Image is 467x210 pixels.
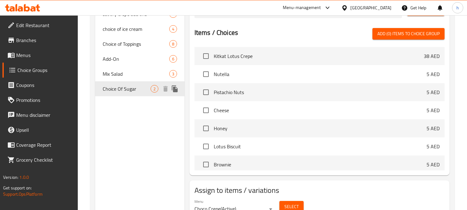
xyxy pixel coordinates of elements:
span: 6 [170,56,177,62]
span: Add-On [103,55,169,63]
a: Coupons [2,78,78,93]
p: 5 AED [427,143,440,150]
p: 5 AED [427,161,440,168]
span: Select choice [199,104,212,117]
span: Nutella [214,70,427,78]
div: Mix Salad3 [95,66,184,81]
span: Honey [214,125,427,132]
span: Menu disclaimer [16,111,73,119]
span: Pistachio Nuts [214,88,427,96]
div: Choices [169,70,177,78]
span: 3 [170,71,177,77]
span: Grocery Checklist [16,156,73,164]
a: Branches [2,33,78,48]
span: Brownie [214,161,427,168]
span: Edit Restaurant [16,21,73,29]
span: Branches [16,36,73,44]
span: h [456,4,459,11]
a: Coverage Report [2,137,78,152]
div: Choice Of Sugar2deleteduplicate [95,81,184,96]
span: Mix Salad [103,70,169,78]
span: Select choice [199,50,212,63]
div: [GEOGRAPHIC_DATA] [350,4,391,11]
p: 5 AED [427,107,440,114]
button: delete [161,84,170,93]
span: Select choice [199,86,212,99]
span: Coverage Report [16,141,73,149]
h2: Assign to items / variations [194,185,445,195]
span: Menus [16,51,73,59]
a: Choice Groups [2,63,78,78]
div: choice of ice cream4 [95,21,184,36]
div: Choice of Toppings8 [95,36,184,51]
div: Choices [169,40,177,48]
span: Choice of Toppings [103,40,169,48]
span: choice of ice cream [103,25,169,33]
span: Select choice [199,158,212,171]
a: Menu disclaimer [2,107,78,122]
span: Lotus Biscuit [214,143,427,150]
p: 5 AED [427,125,440,132]
span: Promotions [16,96,73,104]
div: Add-On6 [95,51,184,66]
a: Edit Restaurant [2,18,78,33]
span: Kitkat Lotus Crepe [214,52,424,60]
div: Menu-management [283,4,321,12]
button: duplicate [170,84,180,93]
a: Upsell [2,122,78,137]
span: Coupons [16,81,73,89]
button: Add (0) items to choice group [372,28,445,40]
a: Grocery Checklist [2,152,78,167]
span: Select choice [199,68,212,81]
span: Get support on: [3,184,32,192]
div: Choices [151,85,158,93]
span: Add (0) items to choice group [377,30,440,38]
span: Select choice [199,122,212,135]
span: Upsell [16,126,73,134]
span: Cheese [214,107,427,114]
a: Support.OpsPlatform [3,190,43,198]
span: Choice Groups [17,66,73,74]
p: 38 AED [424,52,440,60]
label: Menu [194,200,203,203]
a: Promotions [2,93,78,107]
h2: Items / Choices [194,28,238,37]
span: 8 [170,41,177,47]
span: 4 [170,26,177,32]
span: 2 [151,86,158,92]
p: 5 AED [427,88,440,96]
span: Select choice [199,140,212,153]
span: Version: [3,173,18,181]
div: Choices [169,25,177,33]
span: savory crepe add ons [103,10,169,18]
div: Choices [169,55,177,63]
span: 1.0.0 [19,173,29,181]
p: 5 AED [427,70,440,78]
a: Menus [2,48,78,63]
span: Choice Of Sugar [103,85,151,93]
